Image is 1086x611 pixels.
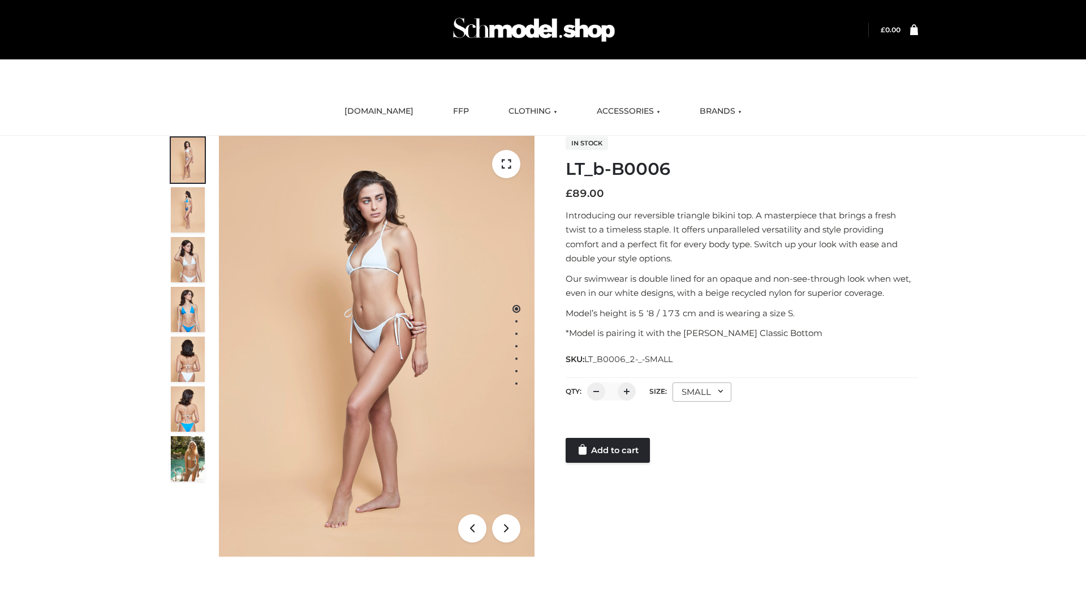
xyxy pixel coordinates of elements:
[588,99,669,124] a: ACCESSORIES
[566,352,674,366] span: SKU:
[219,136,535,557] img: ArielClassicBikiniTop_CloudNine_AzureSky_OW114ECO_1
[171,337,205,382] img: ArielClassicBikiniTop_CloudNine_AzureSky_OW114ECO_7-scaled.jpg
[449,7,619,52] img: Schmodel Admin 964
[566,387,581,395] label: QTY:
[584,354,673,364] span: LT_B0006_2-_-SMALL
[566,326,918,341] p: *Model is pairing it with the [PERSON_NAME] Classic Bottom
[171,187,205,233] img: ArielClassicBikiniTop_CloudNine_AzureSky_OW114ECO_2-scaled.jpg
[566,136,608,150] span: In stock
[445,99,477,124] a: FFP
[649,387,667,395] label: Size:
[881,25,900,34] bdi: 0.00
[566,272,918,300] p: Our swimwear is double lined for an opaque and non-see-through look when wet, even in our white d...
[881,25,885,34] span: £
[171,287,205,332] img: ArielClassicBikiniTop_CloudNine_AzureSky_OW114ECO_4-scaled.jpg
[673,382,731,402] div: SMALL
[566,306,918,321] p: Model’s height is 5 ‘8 / 173 cm and is wearing a size S.
[171,386,205,432] img: ArielClassicBikiniTop_CloudNine_AzureSky_OW114ECO_8-scaled.jpg
[566,187,604,200] bdi: 89.00
[566,208,918,266] p: Introducing our reversible triangle bikini top. A masterpiece that brings a fresh twist to a time...
[566,159,918,179] h1: LT_b-B0006
[881,25,900,34] a: £0.00
[566,187,572,200] span: £
[566,438,650,463] a: Add to cart
[171,237,205,282] img: ArielClassicBikiniTop_CloudNine_AzureSky_OW114ECO_3-scaled.jpg
[171,436,205,481] img: Arieltop_CloudNine_AzureSky2.jpg
[336,99,422,124] a: [DOMAIN_NAME]
[500,99,566,124] a: CLOTHING
[691,99,750,124] a: BRANDS
[171,137,205,183] img: ArielClassicBikiniTop_CloudNine_AzureSky_OW114ECO_1-scaled.jpg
